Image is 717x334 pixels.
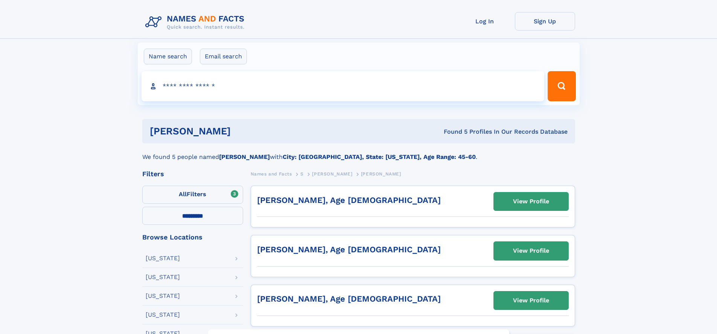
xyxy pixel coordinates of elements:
a: View Profile [494,192,568,210]
input: search input [142,71,545,101]
label: Email search [200,49,247,64]
img: Logo Names and Facts [142,12,251,32]
a: Names and Facts [251,169,292,178]
div: Browse Locations [142,234,243,241]
div: View Profile [513,242,549,259]
a: [PERSON_NAME], Age [DEMOGRAPHIC_DATA] [257,245,441,254]
span: [PERSON_NAME] [312,171,352,177]
div: We found 5 people named with . [142,143,575,162]
a: View Profile [494,242,568,260]
a: Sign Up [515,12,575,31]
button: Search Button [548,71,575,101]
b: [PERSON_NAME] [219,153,270,160]
div: View Profile [513,292,549,309]
a: View Profile [494,291,568,310]
div: [US_STATE] [146,293,180,299]
a: [PERSON_NAME], Age [DEMOGRAPHIC_DATA] [257,294,441,303]
label: Name search [144,49,192,64]
div: View Profile [513,193,549,210]
div: [US_STATE] [146,312,180,318]
h1: [PERSON_NAME] [150,127,337,136]
a: [PERSON_NAME] [312,169,352,178]
label: Filters [142,186,243,204]
div: Found 5 Profiles In Our Records Database [337,128,568,136]
span: S [300,171,304,177]
a: Log In [455,12,515,31]
a: [PERSON_NAME], Age [DEMOGRAPHIC_DATA] [257,195,441,205]
div: Filters [142,171,243,177]
div: [US_STATE] [146,274,180,280]
b: City: [GEOGRAPHIC_DATA], State: [US_STATE], Age Range: 45-60 [283,153,476,160]
span: All [179,191,187,198]
a: S [300,169,304,178]
div: [US_STATE] [146,255,180,261]
span: [PERSON_NAME] [361,171,401,177]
